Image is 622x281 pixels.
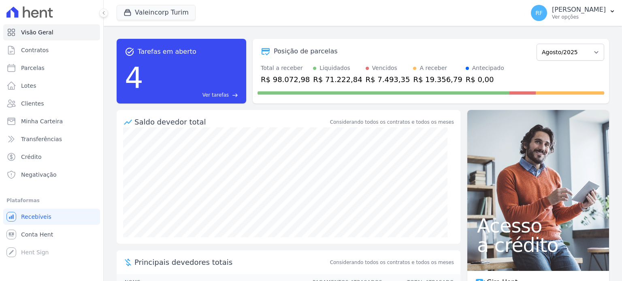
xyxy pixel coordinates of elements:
a: Clientes [3,95,100,112]
a: Ver tarefas east [147,91,238,99]
span: Principais devedores totais [134,257,328,268]
span: Contratos [21,46,49,54]
span: Crédito [21,153,42,161]
a: Visão Geral [3,24,100,40]
span: Conta Hent [21,230,53,239]
a: Contratos [3,42,100,58]
div: Antecipado [472,64,504,72]
span: Considerando todos os contratos e todos os meses [330,259,454,266]
a: Conta Hent [3,226,100,243]
span: Visão Geral [21,28,53,36]
a: Lotes [3,78,100,94]
span: Minha Carteira [21,117,63,125]
span: Recebíveis [21,213,51,221]
div: Plataformas [6,196,97,205]
span: Tarefas em aberto [138,47,196,57]
span: Negativação [21,171,57,179]
div: Total a receber [261,64,310,72]
span: Parcelas [21,64,45,72]
div: R$ 7.493,35 [366,74,410,85]
div: Posição de parcelas [274,46,338,56]
span: RF [535,10,543,16]
button: Valeincorp Turim [117,5,196,20]
div: R$ 0,00 [466,74,504,85]
div: Considerando todos os contratos e todos os meses [330,118,454,126]
div: Saldo devedor total [134,116,328,127]
span: task_alt [125,47,134,57]
p: [PERSON_NAME] [552,6,606,14]
p: Ver opções [552,14,606,20]
div: R$ 19.356,79 [413,74,462,85]
span: Transferências [21,135,62,143]
span: a crédito [477,235,599,255]
a: Recebíveis [3,209,100,225]
a: Crédito [3,149,100,165]
span: Acesso [477,216,599,235]
span: Lotes [21,82,36,90]
div: Vencidos [372,64,397,72]
a: Minha Carteira [3,113,100,129]
span: Clientes [21,99,44,108]
div: Liquidados [320,64,350,72]
a: Parcelas [3,60,100,76]
div: R$ 71.222,84 [313,74,362,85]
button: RF [PERSON_NAME] Ver opções [524,2,622,24]
div: R$ 98.072,98 [261,74,310,85]
span: east [232,92,238,98]
span: Ver tarefas [202,91,229,99]
a: Transferências [3,131,100,147]
div: 4 [125,57,143,99]
div: A receber [420,64,447,72]
a: Negativação [3,167,100,183]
